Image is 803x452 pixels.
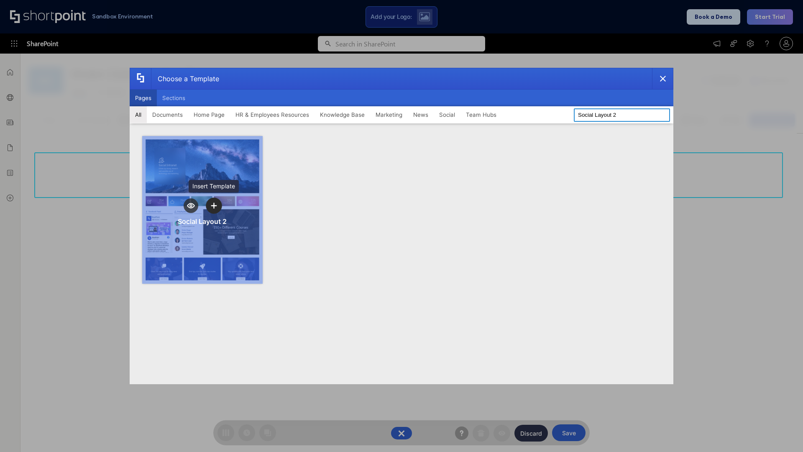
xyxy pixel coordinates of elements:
button: Documents [147,106,188,123]
button: Sections [157,90,191,106]
button: News [408,106,434,123]
button: Home Page [188,106,230,123]
button: Knowledge Base [315,106,370,123]
div: template selector [130,68,673,384]
button: Social [434,106,460,123]
button: Pages [130,90,157,106]
div: Social Layout 2 [178,217,227,226]
button: Team Hubs [460,106,502,123]
button: Marketing [370,106,408,123]
button: HR & Employees Resources [230,106,315,123]
input: Search [574,108,670,122]
div: Choose a Template [151,68,219,89]
button: All [130,106,147,123]
iframe: Chat Widget [761,412,803,452]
